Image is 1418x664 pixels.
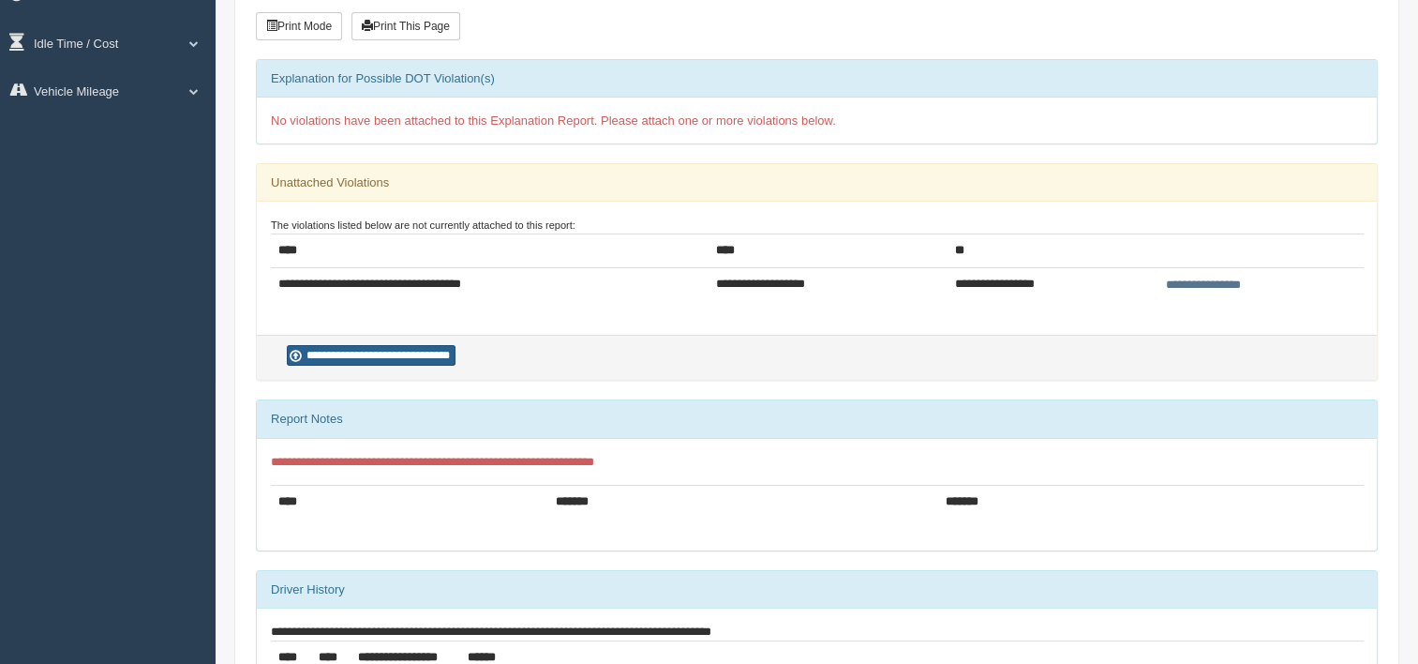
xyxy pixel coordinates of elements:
[271,113,836,128] span: No violations have been attached to this Explanation Report. Please attach one or more violations...
[257,571,1377,609] div: Driver History
[256,12,342,40] button: Print Mode
[271,219,575,231] small: The violations listed below are not currently attached to this report:
[351,12,460,40] button: Print This Page
[257,400,1377,438] div: Report Notes
[257,164,1377,202] div: Unattached Violations
[257,60,1377,98] div: Explanation for Possible DOT Violation(s)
